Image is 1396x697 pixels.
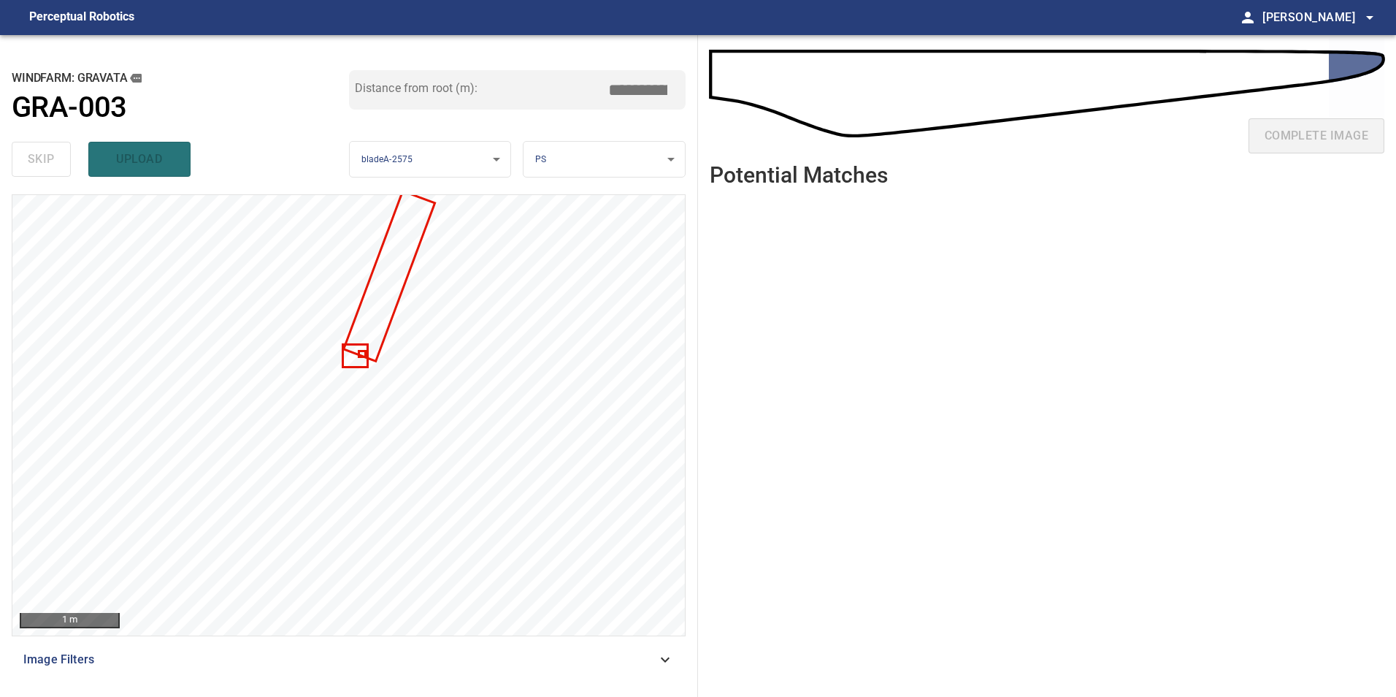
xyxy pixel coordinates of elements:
[535,154,546,164] span: PS
[128,70,144,86] button: copy message details
[350,141,511,178] div: bladeA-2575
[23,651,656,669] span: Image Filters
[12,70,349,86] h2: windfarm: GRAVATA
[710,163,888,187] h2: Potential Matches
[29,6,134,29] figcaption: Perceptual Robotics
[1257,3,1378,32] button: [PERSON_NAME]
[1262,7,1378,28] span: [PERSON_NAME]
[12,642,686,677] div: Image Filters
[1239,9,1257,26] span: person
[1361,9,1378,26] span: arrow_drop_down
[12,91,349,125] a: GRA-003
[12,91,127,125] h1: GRA-003
[355,83,478,94] label: Distance from root (m):
[361,154,413,164] span: bladeA-2575
[523,141,685,178] div: PS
